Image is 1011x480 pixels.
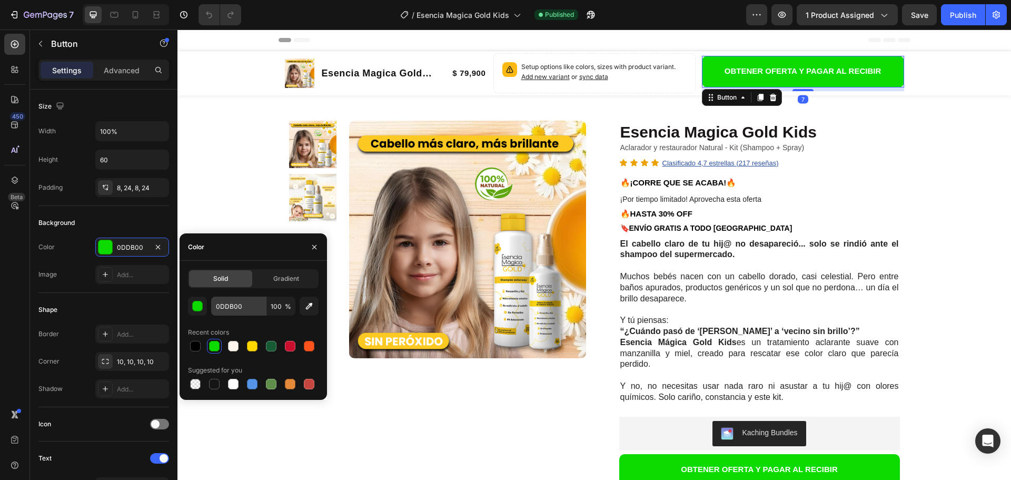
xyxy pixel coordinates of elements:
div: Add... [117,330,166,339]
div: Shadow [38,384,63,394]
div: Add... [117,385,166,394]
button: <p><span style="font-size:15px;">OBTENER OFERTA Y PAGAR AL RECIBIR</span></p> [442,425,722,456]
div: Kaching Bundles [564,398,620,409]
iframe: Design area [177,30,1011,480]
span: or [392,43,431,51]
div: Open Intercom Messenger [975,428,1000,454]
button: 1 product assigned [797,4,898,25]
h1: Esencia Magica Gold Kids [442,91,722,114]
div: Color [38,242,55,252]
div: Width [38,126,56,136]
div: Height [38,155,58,164]
button: <p><span style="font-size:15px;">OBTENER OFERTA Y PAGAR AL RECIBIR</span></p> [524,26,727,58]
span: OBTENER OFERTA Y PAGAR AL RECIBIR [503,435,660,444]
span: 🔖 [443,194,615,203]
div: 0DDB00 [117,243,147,252]
p: Button [51,37,141,50]
span: Save [911,11,928,19]
div: 10, 10, 10, 10 [117,357,166,367]
span: / [412,9,414,21]
span: Published [545,10,574,19]
button: Save [902,4,937,25]
u: Clasificado 4,7 estrellas (217 reseñas) [485,130,601,138]
input: Auto [96,122,168,141]
div: 8, 24, 8, 24 [117,183,166,193]
button: 7 [4,4,78,25]
span: 1 product assigned [806,9,874,21]
p: Setup options like colors, sizes with product variant. [344,33,509,53]
p: Advanced [104,65,140,76]
img: KachingBundles.png [543,398,556,410]
div: Button [538,63,561,73]
p: Settings [52,65,82,76]
div: Background [38,218,75,228]
div: Corner [38,357,60,366]
strong: 🔥HASTA 30% OFF [443,180,515,189]
span: OBTENER OFERTA Y PAGAR AL RECIBIR [547,37,704,46]
strong: “¿Cuándo pasó de ‘[PERSON_NAME]’ a ‘vecino sin brillo’?” [443,297,682,306]
span: ¡Por tiempo limitado! Aprovecha esta oferta [443,165,584,174]
p: 7 [69,8,74,21]
div: Suggested for you [188,366,242,375]
span: Gradient [273,274,299,283]
div: Add... [117,270,166,280]
div: Image [38,270,57,279]
div: Undo/Redo [199,4,241,25]
span: Aclarador y restaurador Natural - Kit (Shampoo + Spray) [443,114,627,122]
strong: El cabello claro de tu hij@ no desapareció... solo se rindió ante el shampoo del supermercado. [443,210,721,230]
button: Kaching Bundles [535,391,628,417]
p: Y no, no necesitas usar nada raro ni asustar a tu hij@ con olores químicos. Solo cariño, constanc... [443,340,721,373]
input: Eg: FFFFFF [211,297,266,316]
strong: Esencia Mágica Gold Kids [443,308,559,317]
div: 450 [10,112,25,121]
p: Muchos bebés nacen con un cabello dorado, casi celestial. Pero entre baños apurados, productos ge... [443,231,721,275]
span: Add new variant [344,43,392,51]
span: Solid [213,274,228,283]
strong: ENVÍO GRATIS A TODO [GEOGRAPHIC_DATA] [452,194,615,203]
span: sync data [402,43,431,51]
p: es un tratamiento aclarante suave con manzanilla y miel, creado para rescatar ese color claro que... [443,308,721,340]
div: 7 [620,66,631,74]
div: Shape [38,305,57,315]
input: Auto [96,150,168,169]
strong: 🔥¡CORRE QUE SE ACABA!🔥 [443,149,559,158]
span: Esencia Magica Gold Kids [417,9,509,21]
div: Icon [38,419,51,429]
div: Text [38,454,52,463]
div: Border [38,329,59,339]
p: Y tú piensas: [443,275,721,307]
div: $ 79,900 [274,37,309,51]
div: Beta [8,193,25,201]
span: % [285,302,291,311]
div: Size [38,100,66,114]
div: Publish [950,9,976,21]
div: Recent colors [188,328,229,337]
div: Color [188,242,204,252]
button: Publish [941,4,985,25]
div: Padding [38,183,63,192]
